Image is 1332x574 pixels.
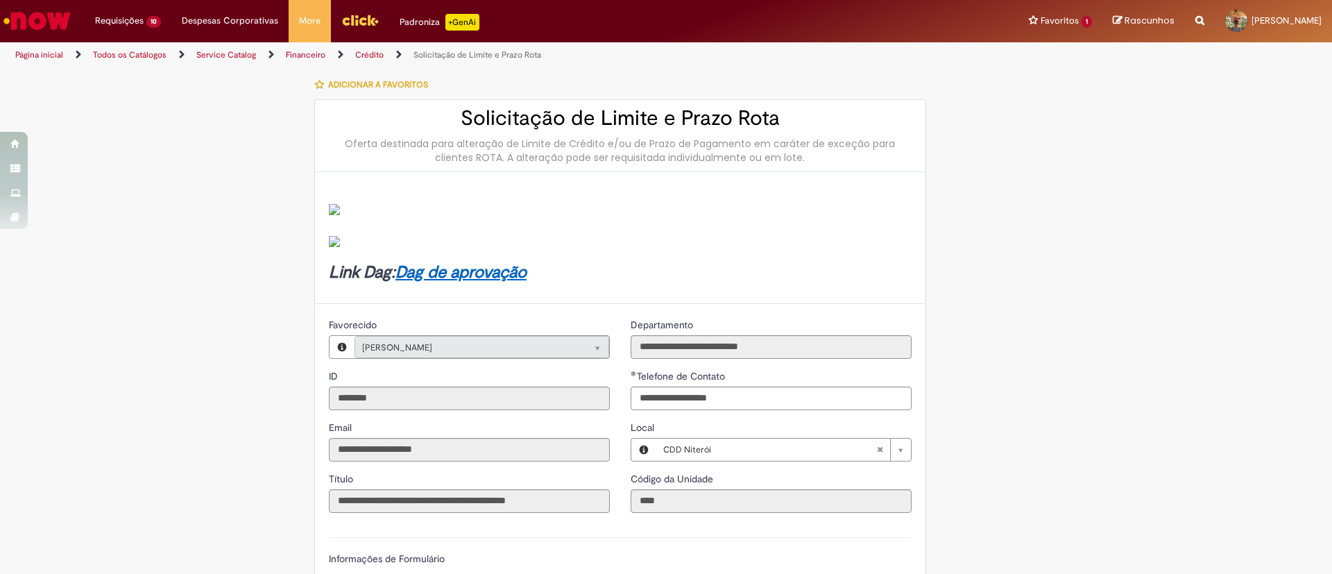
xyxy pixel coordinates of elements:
[631,421,657,434] span: Local
[355,336,609,358] a: [PERSON_NAME]Limpar campo Favorecido
[631,371,637,376] span: Obrigatório Preenchido
[631,473,716,485] span: Somente leitura - Código da Unidade
[329,489,610,513] input: Título
[631,439,656,461] button: Local, Visualizar este registro CDD Niterói
[1252,15,1322,26] span: [PERSON_NAME]
[286,49,325,60] a: Financeiro
[314,70,436,99] button: Adicionar a Favoritos
[329,387,610,410] input: ID
[869,439,890,461] abbr: Limpar campo Local
[637,370,728,382] span: Telefone de Contato
[329,204,340,215] img: sys_attachment.do
[329,438,610,462] input: Email
[656,439,911,461] a: CDD NiteróiLimpar campo Local
[329,262,527,283] strong: Link Dag:
[400,14,479,31] div: Padroniza
[182,14,278,28] span: Despesas Corporativas
[329,370,341,382] span: Somente leitura - ID
[1082,16,1092,28] span: 1
[329,137,912,164] div: Oferta destinada para alteração de Limite de Crédito e/ou de Prazo de Pagamento em caráter de exc...
[631,489,912,513] input: Código da Unidade
[1113,15,1175,28] a: Rascunhos
[631,387,912,410] input: Telefone de Contato
[395,262,527,283] a: Dag de aprovação
[146,16,161,28] span: 10
[329,369,341,383] label: Somente leitura - ID
[15,49,63,60] a: Página inicial
[663,439,876,461] span: CDD Niterói
[631,319,696,331] span: Somente leitura - Departamento
[341,10,379,31] img: click_logo_yellow_360x200.png
[329,472,356,486] label: Somente leitura - Título
[330,336,355,358] button: Favorecido, Visualizar este registro Matheus
[362,337,574,359] span: [PERSON_NAME]
[329,552,445,565] label: Informações de Formulário
[413,49,541,60] a: Solicitação de Limite e Prazo Rota
[1125,14,1175,27] span: Rascunhos
[328,79,428,90] span: Adicionar a Favoritos
[631,318,696,332] label: Somente leitura - Departamento
[355,49,384,60] a: Crédito
[196,49,256,60] a: Service Catalog
[93,49,166,60] a: Todos os Catálogos
[329,473,356,485] span: Somente leitura - Título
[1,7,73,35] img: ServiceNow
[631,472,716,486] label: Somente leitura - Código da Unidade
[329,319,379,331] span: Somente leitura - Favorecido
[631,335,912,359] input: Departamento
[299,14,321,28] span: More
[329,421,355,434] span: Somente leitura - Email
[445,14,479,31] p: +GenAi
[329,236,340,247] img: sys_attachment.do
[1041,14,1079,28] span: Favoritos
[329,421,355,434] label: Somente leitura - Email
[95,14,144,28] span: Requisições
[10,42,878,68] ul: Trilhas de página
[329,107,912,130] h2: Solicitação de Limite e Prazo Rota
